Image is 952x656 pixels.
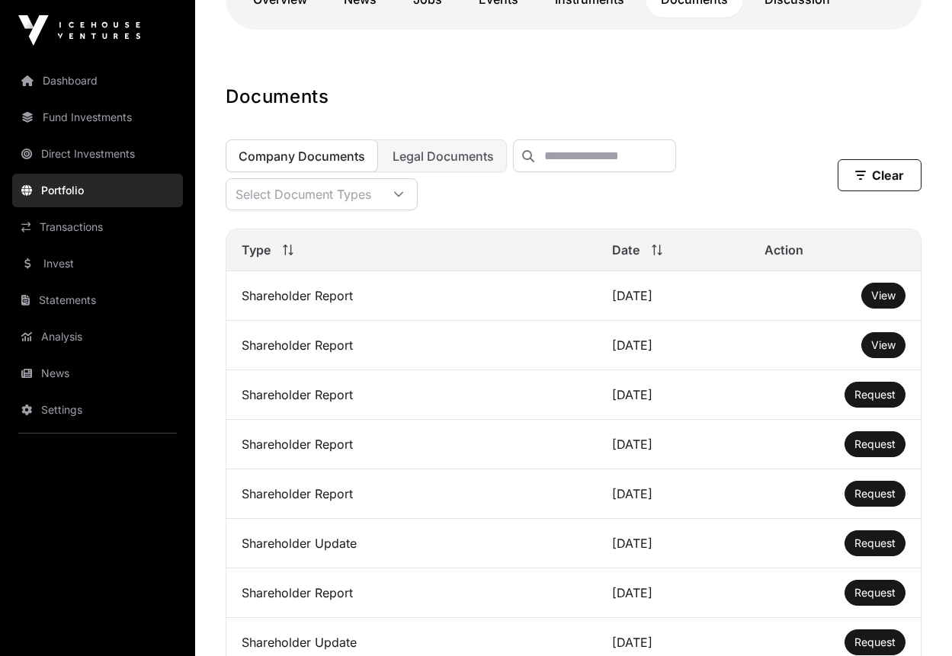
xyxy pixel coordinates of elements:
[597,568,748,618] td: [DATE]
[226,271,597,321] td: Shareholder Report
[854,635,896,648] span: Request
[239,149,365,164] span: Company Documents
[861,283,906,309] button: View
[845,481,906,507] button: Request
[18,15,140,46] img: Icehouse Ventures Logo
[12,174,183,207] a: Portfolio
[226,321,597,370] td: Shareholder Report
[12,137,183,171] a: Direct Investments
[612,241,639,259] span: Date
[854,487,896,500] span: Request
[876,583,952,656] iframe: Chat Widget
[838,159,922,191] button: Clear
[871,288,896,303] a: View
[597,519,748,568] td: [DATE]
[226,568,597,618] td: Shareholder Report
[597,420,748,469] td: [DATE]
[226,519,597,568] td: Shareholder Update
[854,635,896,650] a: Request
[12,320,183,354] a: Analysis
[393,149,494,164] span: Legal Documents
[854,388,896,401] span: Request
[845,629,906,655] button: Request
[871,338,896,351] span: View
[226,469,597,519] td: Shareholder Report
[854,437,896,450] span: Request
[380,139,507,172] button: Legal Documents
[854,586,896,599] span: Request
[845,382,906,408] button: Request
[854,536,896,551] a: Request
[12,247,183,280] a: Invest
[854,437,896,452] a: Request
[12,357,183,390] a: News
[226,139,378,172] button: Company Documents
[845,580,906,606] button: Request
[597,321,748,370] td: [DATE]
[12,64,183,98] a: Dashboard
[597,469,748,519] td: [DATE]
[764,241,803,259] span: Action
[871,338,896,353] a: View
[845,530,906,556] button: Request
[597,370,748,420] td: [DATE]
[242,241,271,259] span: Type
[597,271,748,321] td: [DATE]
[845,431,906,457] button: Request
[12,210,183,244] a: Transactions
[12,393,183,427] a: Settings
[854,536,896,549] span: Request
[12,101,183,134] a: Fund Investments
[854,486,896,501] a: Request
[226,420,597,469] td: Shareholder Report
[226,370,597,420] td: Shareholder Report
[861,332,906,358] button: View
[854,387,896,402] a: Request
[854,585,896,600] a: Request
[226,85,922,109] h1: Documents
[871,289,896,302] span: View
[226,179,380,210] div: Select Document Types
[12,283,183,317] a: Statements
